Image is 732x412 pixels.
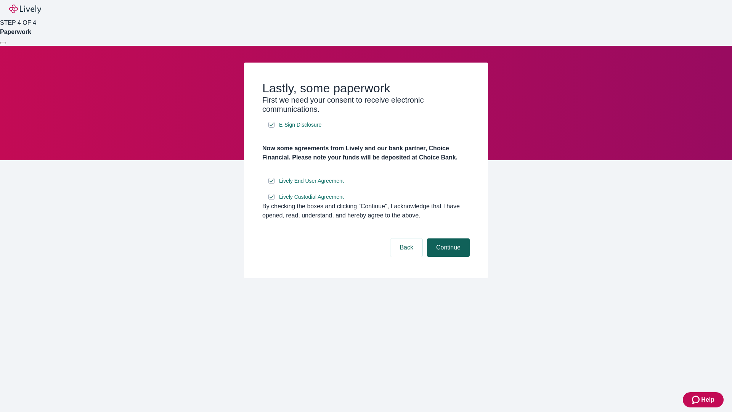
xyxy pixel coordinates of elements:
span: Lively Custodial Agreement [279,193,344,201]
img: Lively [9,5,41,14]
h3: First we need your consent to receive electronic communications. [262,95,470,114]
button: Zendesk support iconHelp [683,392,724,407]
div: By checking the boxes and clicking “Continue", I acknowledge that I have opened, read, understand... [262,202,470,220]
span: Help [701,395,714,404]
h2: Lastly, some paperwork [262,81,470,95]
button: Continue [427,238,470,257]
span: Lively End User Agreement [279,177,344,185]
span: E-Sign Disclosure [279,121,321,129]
h4: Now some agreements from Lively and our bank partner, Choice Financial. Please note your funds wi... [262,144,470,162]
a: e-sign disclosure document [278,176,345,186]
button: Back [390,238,422,257]
svg: Zendesk support icon [692,395,701,404]
a: e-sign disclosure document [278,120,323,130]
a: e-sign disclosure document [278,192,345,202]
